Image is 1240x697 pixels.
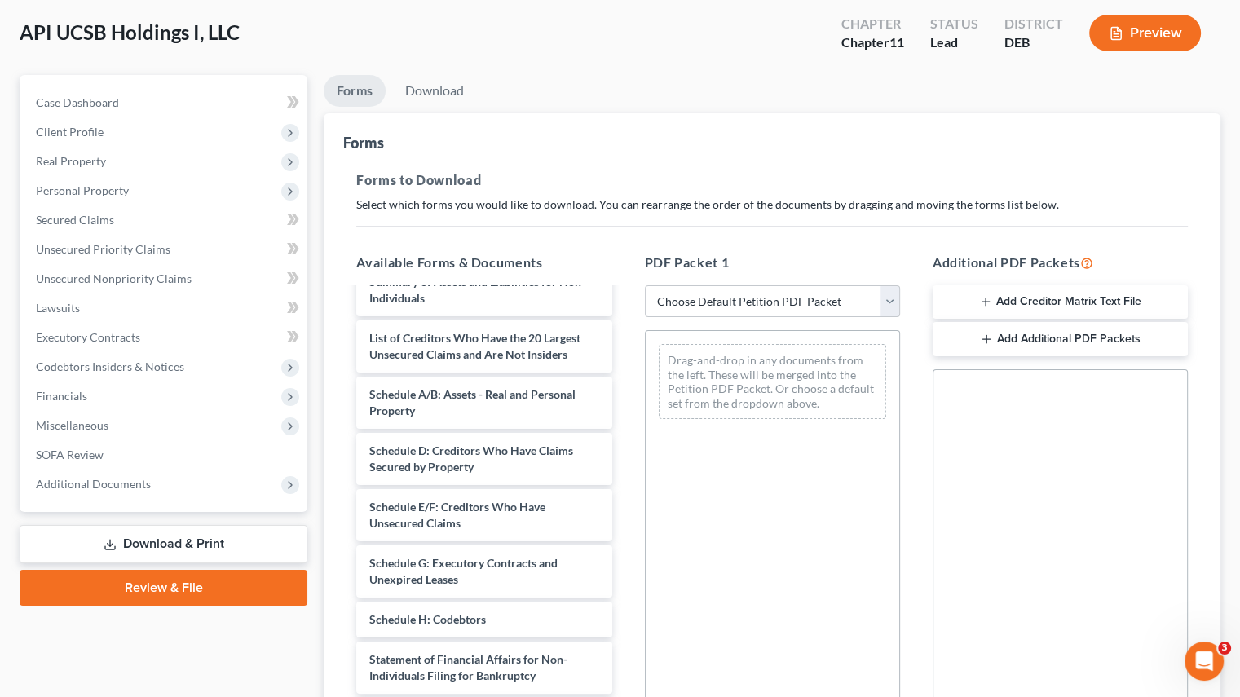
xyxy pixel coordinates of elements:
[23,293,307,323] a: Lawsuits
[36,448,104,461] span: SOFA Review
[23,235,307,264] a: Unsecured Priority Claims
[369,500,545,530] span: Schedule E/F: Creditors Who Have Unsecured Claims
[1218,642,1231,655] span: 3
[36,418,108,432] span: Miscellaneous
[36,477,151,491] span: Additional Documents
[392,75,477,107] a: Download
[36,301,80,315] span: Lawsuits
[933,322,1188,356] button: Add Additional PDF Packets
[356,196,1188,213] p: Select which forms you would like to download. You can rearrange the order of the documents by dr...
[23,205,307,235] a: Secured Claims
[356,253,611,272] h5: Available Forms & Documents
[36,360,184,373] span: Codebtors Insiders & Notices
[369,331,580,361] span: List of Creditors Who Have the 20 Largest Unsecured Claims and Are Not Insiders
[23,264,307,293] a: Unsecured Nonpriority Claims
[841,33,904,52] div: Chapter
[20,525,307,563] a: Download & Print
[36,271,192,285] span: Unsecured Nonpriority Claims
[23,440,307,470] a: SOFA Review
[1185,642,1224,681] iframe: Intercom live chat
[369,556,558,586] span: Schedule G: Executory Contracts and Unexpired Leases
[369,612,486,626] span: Schedule H: Codebtors
[841,15,904,33] div: Chapter
[36,154,106,168] span: Real Property
[1004,33,1063,52] div: DEB
[36,95,119,109] span: Case Dashboard
[23,88,307,117] a: Case Dashboard
[369,387,576,417] span: Schedule A/B: Assets - Real and Personal Property
[356,170,1188,190] h5: Forms to Download
[23,323,307,352] a: Executory Contracts
[36,242,170,256] span: Unsecured Priority Claims
[36,125,104,139] span: Client Profile
[930,15,978,33] div: Status
[933,285,1188,320] button: Add Creditor Matrix Text File
[369,652,567,682] span: Statement of Financial Affairs for Non-Individuals Filing for Bankruptcy
[36,330,140,344] span: Executory Contracts
[645,253,900,272] h5: PDF Packet 1
[36,183,129,197] span: Personal Property
[369,443,573,474] span: Schedule D: Creditors Who Have Claims Secured by Property
[933,253,1188,272] h5: Additional PDF Packets
[889,34,904,50] span: 11
[659,344,886,419] div: Drag-and-drop in any documents from the left. These will be merged into the Petition PDF Packet. ...
[1004,15,1063,33] div: District
[36,389,87,403] span: Financials
[1089,15,1201,51] button: Preview
[20,570,307,606] a: Review & File
[369,275,585,305] span: Summary of Assets and Liabilities for Non-Individuals
[36,213,114,227] span: Secured Claims
[324,75,386,107] a: Forms
[343,133,384,152] div: Forms
[20,20,240,44] span: API UCSB Holdings I, LLC
[930,33,978,52] div: Lead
